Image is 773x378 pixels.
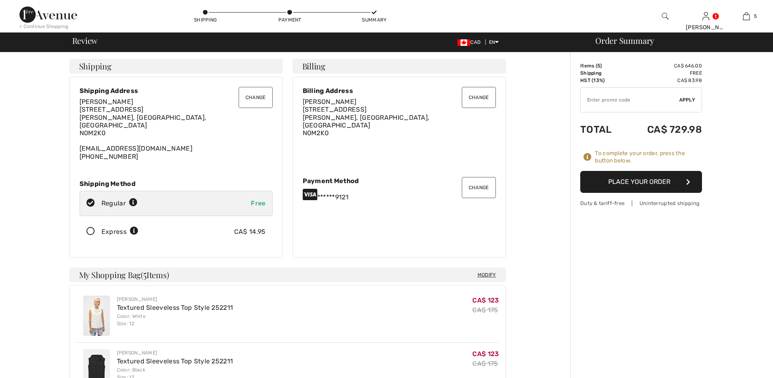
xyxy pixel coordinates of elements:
[19,23,69,30] div: < Continue Shopping
[472,306,498,314] s: CA$ 175
[580,199,702,207] div: Duty & tariff-free | Uninterrupted shipping
[489,39,499,45] span: EN
[462,177,496,198] button: Change
[80,180,273,188] div: Shipping Method
[251,199,265,207] span: Free
[597,63,600,69] span: 5
[679,96,695,104] span: Apply
[303,106,430,137] span: [STREET_ADDRESS] [PERSON_NAME], [GEOGRAPHIC_DATA], [GEOGRAPHIC_DATA] N0M2K0
[686,23,726,32] div: [PERSON_NAME]
[83,296,110,336] img: Textured Sleeveless Top Style 252211
[595,150,702,164] div: To complete your order, press the button below.
[69,268,506,282] h4: My Shopping Bag
[141,269,169,280] span: ( Items)
[303,87,496,95] div: Billing Address
[580,171,702,193] button: Place Your Order
[302,62,325,70] span: Billing
[580,69,624,77] td: Shipping
[303,177,496,185] div: Payment Method
[101,227,138,237] div: Express
[234,227,266,237] div: CA$ 14.95
[581,88,679,112] input: Promo code
[472,296,499,304] span: CA$ 123
[80,98,273,160] div: [EMAIL_ADDRESS][DOMAIN_NAME] [PHONE_NUMBER]
[662,11,669,21] img: search the website
[80,98,133,106] span: [PERSON_NAME]
[624,116,702,143] td: CA$ 729.98
[580,116,624,143] td: Total
[726,11,766,21] a: 5
[457,39,484,45] span: CAD
[743,11,750,21] img: My Bag
[80,106,207,137] span: [STREET_ADDRESS] [PERSON_NAME], [GEOGRAPHIC_DATA], [GEOGRAPHIC_DATA] N0M2K0
[143,269,146,279] span: 5
[624,69,702,77] td: Free
[702,11,709,21] img: My Info
[462,87,496,108] button: Change
[117,357,233,365] a: Textured Sleeveless Top Style 252211
[362,16,386,24] div: Summary
[478,271,496,279] span: Modify
[472,350,499,358] span: CA$ 123
[586,37,768,45] div: Order Summary
[580,77,624,84] td: HST (13%)
[117,304,233,311] a: Textured Sleeveless Top Style 252211
[80,87,273,95] div: Shipping Address
[624,62,702,69] td: CA$ 646.00
[702,12,709,20] a: Sign In
[472,360,498,367] s: CA$ 175
[457,39,470,46] img: Canadian Dollar
[117,296,233,303] div: [PERSON_NAME]
[278,16,302,24] div: Payment
[754,13,757,20] span: 5
[101,199,138,208] div: Regular
[117,313,233,327] div: Color: White Size: 12
[193,16,217,24] div: Shipping
[303,98,357,106] span: [PERSON_NAME]
[72,37,98,45] span: Review
[19,6,77,23] img: 1ère Avenue
[239,87,273,108] button: Change
[624,77,702,84] td: CA$ 83.98
[79,62,112,70] span: Shipping
[580,62,624,69] td: Items ( )
[117,349,233,356] div: [PERSON_NAME]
